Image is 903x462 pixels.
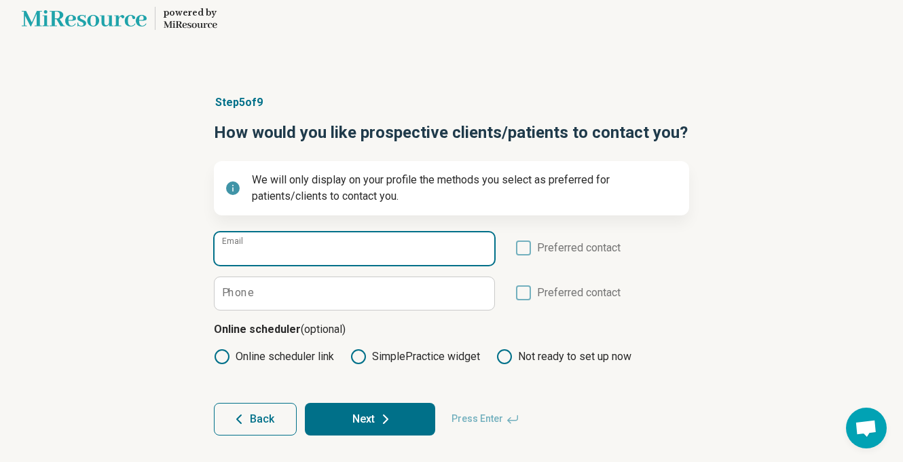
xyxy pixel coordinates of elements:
span: Back [250,414,274,425]
p: Online scheduler [214,321,689,338]
p: Step 5 of 9 [214,94,689,111]
span: Preferred contact [537,240,621,266]
p: We will only display on your profile the methods you select as preferred for patients/clients to ... [252,172,678,205]
a: Lionspowered by [22,2,217,35]
label: Online scheduler link [214,349,334,365]
button: Next [305,403,435,436]
button: Back [214,403,297,436]
img: Lions [22,2,147,35]
label: Phone [222,287,254,298]
span: Preferred contact [537,285,621,310]
label: Email [222,237,243,245]
h1: How would you like prospective clients/patients to contact you? [214,122,689,145]
label: SimplePractice widget [350,349,480,365]
div: Open chat [846,408,887,448]
span: Press Enter [443,403,528,436]
div: powered by [164,7,217,19]
span: (optional) [301,323,346,336]
label: Not ready to set up now [496,349,631,365]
